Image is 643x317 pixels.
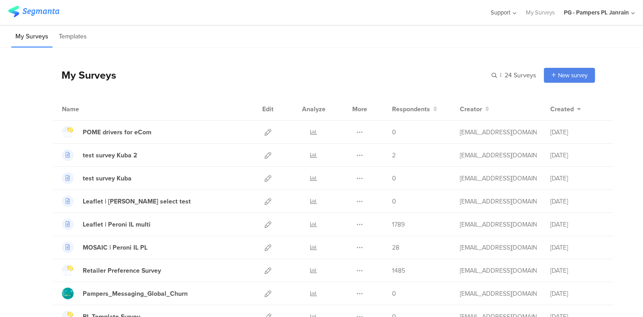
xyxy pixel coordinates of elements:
a: test survey Kuba [62,172,132,184]
div: Name [62,104,116,114]
div: test survey Kuba 2 [83,151,137,160]
div: [DATE] [550,128,605,137]
li: Templates [55,26,91,47]
span: Creator [460,104,482,114]
span: 0 [392,174,396,183]
div: fritz.t@pg.com [460,197,537,206]
span: | [499,71,503,80]
span: 24 Surveys [505,71,536,80]
div: Retailer Preference Survey [83,266,161,275]
div: lubinets.k@pg.com [460,266,537,275]
span: Support [491,8,511,17]
span: 0 [392,289,396,298]
a: MOSAIC | Peroni IL PL [62,241,147,253]
div: [DATE] [550,243,605,252]
a: Pampers_Messaging_Global_Churn [62,288,188,299]
a: POME drivers for eCom [62,126,151,138]
span: Created [550,104,574,114]
div: lubinets.k@pg.com [460,128,537,137]
div: [DATE] [550,289,605,298]
div: [DATE] [550,266,605,275]
div: MOSAIC | Peroni IL PL [83,243,147,252]
span: 1789 [392,220,405,229]
div: Leaflet | Peroni Lang select test [83,197,191,206]
a: Leaflet | Peroni IL multi [62,218,151,230]
div: test survey Kuba [83,174,132,183]
div: support@segmanta.com [460,289,537,298]
div: PG - Pampers PL Janrain [564,8,629,17]
div: fritz.t@pg.com [460,220,537,229]
div: Edit [258,98,278,120]
div: POME drivers for eCom [83,128,151,137]
div: More [350,98,369,120]
div: [DATE] [550,220,605,229]
li: My Surveys [11,26,52,47]
button: Creator [460,104,489,114]
div: [DATE] [550,174,605,183]
div: roszko.j@pg.com [460,151,537,160]
div: roszko.j@pg.com [460,174,537,183]
div: Analyze [300,98,327,120]
span: 1485 [392,266,405,275]
button: Created [550,104,581,114]
span: Respondents [392,104,430,114]
div: [DATE] [550,151,605,160]
div: My Surveys [52,67,116,83]
span: 0 [392,197,396,206]
button: Respondents [392,104,437,114]
div: Pampers_Messaging_Global_Churn [83,289,188,298]
a: test survey Kuba 2 [62,149,137,161]
div: fritz.t@pg.com [460,243,537,252]
a: Leaflet | [PERSON_NAME] select test [62,195,191,207]
span: New survey [558,71,587,80]
span: 0 [392,128,396,137]
div: Leaflet | Peroni IL multi [83,220,151,229]
a: Retailer Preference Survey [62,265,161,276]
span: 2 [392,151,396,160]
img: segmanta logo [8,6,59,17]
span: 28 [392,243,399,252]
div: [DATE] [550,197,605,206]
